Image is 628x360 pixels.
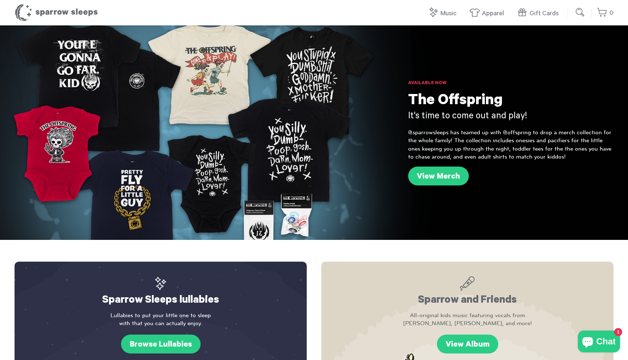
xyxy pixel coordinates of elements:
[573,5,588,20] input: Submit
[408,128,613,161] p: @sparrowsleeps has teamed up with @offspring to drop a merch collection for the whole family! The...
[15,4,98,22] h1: Sparrow Sleeps
[29,319,292,327] span: with that you can actually enjoy.
[336,311,599,328] p: All-original kids music featuring vocals from
[408,167,469,185] a: View Merch
[336,319,599,327] span: [PERSON_NAME], [PERSON_NAME], and more!
[437,335,498,353] a: View Album
[408,80,613,87] h6: Available Now
[336,276,599,308] h2: Sparrow and Friends
[121,335,201,353] a: Browse Lullabies
[408,93,613,111] h1: The Offspring
[576,331,622,354] inbox-online-store-chat: Shopify online store chat
[597,5,613,21] a: 0
[29,276,292,308] h2: Sparrow Sleeps lullabies
[517,6,562,21] a: Gift Cards
[428,6,460,21] a: Music
[29,311,292,328] p: Lullabies to put your little one to sleep
[469,6,508,21] a: Apparel
[408,111,613,123] h3: It's time to come out and play!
